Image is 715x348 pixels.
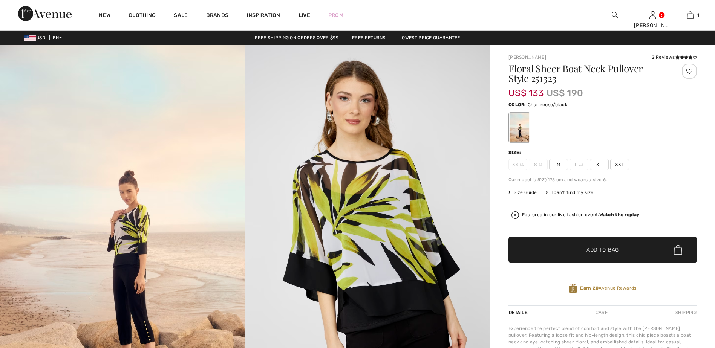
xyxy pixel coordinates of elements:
a: Prom [328,11,343,19]
div: 2 Reviews [652,54,697,61]
a: Free Returns [346,35,392,40]
a: Sign In [649,11,656,18]
div: Size: [508,149,523,156]
span: Add to Bag [586,246,619,254]
span: XL [590,159,609,170]
a: Live [299,11,310,19]
button: Add to Bag [508,237,697,263]
a: Sale [174,12,188,20]
div: Featured in our live fashion event. [522,212,639,217]
img: My Bag [687,11,694,20]
span: US$ 190 [547,86,583,100]
img: 1ère Avenue [18,6,72,21]
img: ring-m.svg [579,163,583,166]
img: search the website [612,11,618,20]
div: Care [589,306,614,319]
a: Free shipping on orders over $99 [249,35,344,40]
a: [PERSON_NAME] [508,55,546,60]
div: Our model is 5'9"/175 cm and wears a size 6. [508,176,697,183]
a: 1 [672,11,709,20]
span: Color: [508,102,526,107]
a: Brands [206,12,229,20]
h1: Floral Sheer Boat Neck Pullover Style 251323 [508,64,666,83]
span: M [549,159,568,170]
span: S [529,159,548,170]
span: US$ 133 [508,80,544,98]
span: Avenue Rewards [580,285,636,292]
div: [PERSON_NAME] [634,21,671,29]
img: My Info [649,11,656,20]
div: I can't find my size [546,189,593,196]
div: Details [508,306,530,319]
img: US Dollar [24,35,36,41]
span: Size Guide [508,189,537,196]
img: Watch the replay [511,211,519,219]
a: Lowest Price Guarantee [393,35,466,40]
img: ring-m.svg [520,163,524,166]
span: XS [508,159,527,170]
img: Bag.svg [674,245,682,255]
strong: Watch the replay [599,212,640,217]
span: XXL [610,159,629,170]
a: Clothing [129,12,156,20]
div: Chartreuse/black [510,113,529,142]
span: USD [24,35,48,40]
img: ring-m.svg [539,163,542,166]
span: EN [53,35,62,40]
strong: Earn 20 [580,285,599,291]
img: Avenue Rewards [569,283,577,293]
span: Inspiration [246,12,280,20]
a: New [99,12,110,20]
div: Shipping [674,306,697,319]
span: 1 [697,12,699,18]
span: Chartreuse/black [528,102,567,107]
span: L [570,159,588,170]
